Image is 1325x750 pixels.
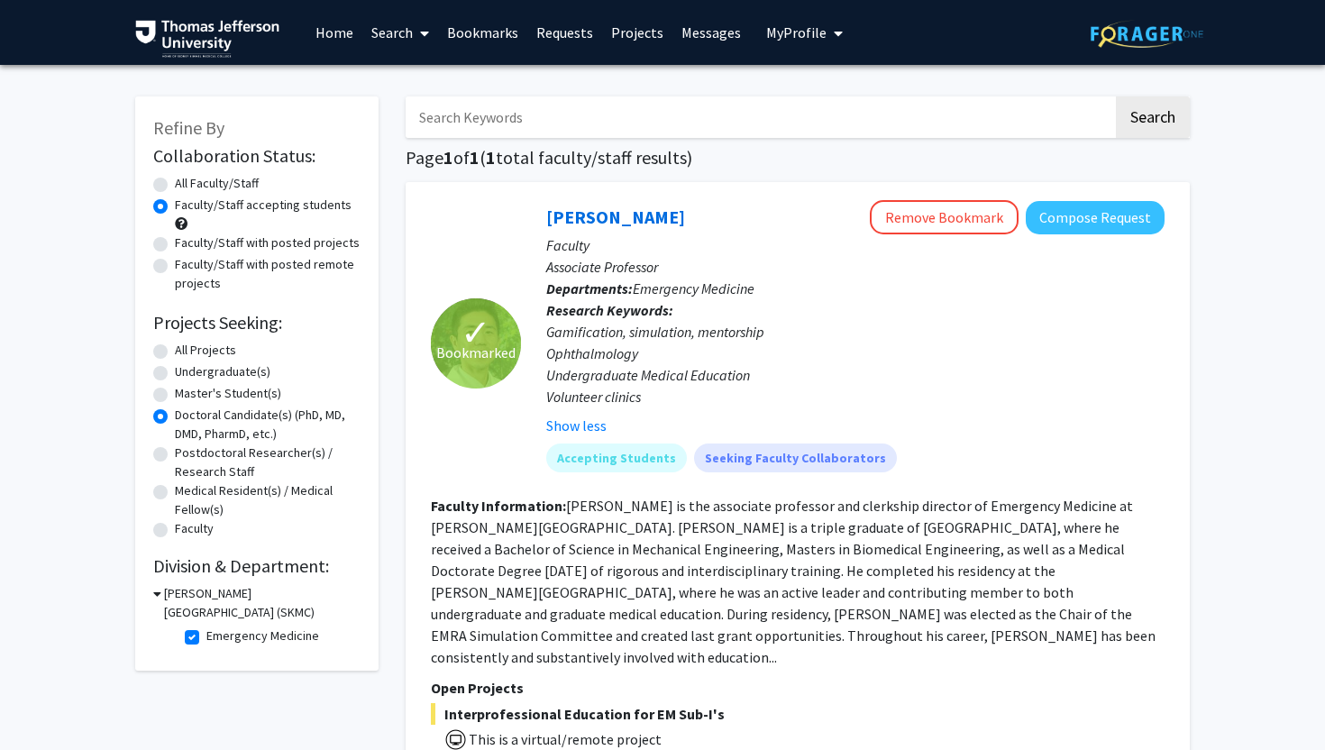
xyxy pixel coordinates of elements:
[135,20,279,58] img: Thomas Jefferson University Logo
[306,1,362,64] a: Home
[602,1,672,64] a: Projects
[175,481,361,519] label: Medical Resident(s) / Medical Fellow(s)
[438,1,527,64] a: Bookmarks
[406,147,1190,169] h1: Page of ( total faculty/staff results)
[546,256,1165,278] p: Associate Professor
[406,96,1113,138] input: Search Keywords
[175,519,214,538] label: Faculty
[546,415,607,436] button: Show less
[461,324,491,342] span: ✓
[175,233,360,252] label: Faculty/Staff with posted projects
[1091,20,1203,48] img: ForagerOne Logo
[546,321,1165,407] div: Gamification, simulation, mentorship Ophthalmology Undergraduate Medical Education Volunteer clinics
[870,200,1019,234] button: Remove Bookmark
[546,301,673,319] b: Research Keywords:
[1116,96,1190,138] button: Search
[633,279,754,297] span: Emergency Medicine
[175,444,361,481] label: Postdoctoral Researcher(s) / Research Staff
[431,497,1156,666] fg-read-more: [PERSON_NAME] is the associate professor and clerkship director of Emergency Medicine at [PERSON_...
[431,677,1165,699] p: Open Projects
[546,206,685,228] a: [PERSON_NAME]
[153,145,361,167] h2: Collaboration Status:
[436,342,516,363] span: Bookmarked
[14,669,77,736] iframe: Chat
[546,234,1165,256] p: Faculty
[486,146,496,169] span: 1
[206,627,319,645] label: Emergency Medicine
[175,362,270,381] label: Undergraduate(s)
[175,174,259,193] label: All Faculty/Staff
[467,730,662,748] span: This is a virtual/remote project
[362,1,438,64] a: Search
[443,146,453,169] span: 1
[431,703,1165,725] span: Interprofessional Education for EM Sub-I's
[470,146,480,169] span: 1
[527,1,602,64] a: Requests
[546,279,633,297] b: Departments:
[153,555,361,577] h2: Division & Department:
[175,406,361,444] label: Doctoral Candidate(s) (PhD, MD, DMD, PharmD, etc.)
[153,312,361,334] h2: Projects Seeking:
[153,116,224,139] span: Refine By
[431,497,566,515] b: Faculty Information:
[175,384,281,403] label: Master's Student(s)
[766,23,827,41] span: My Profile
[175,255,361,293] label: Faculty/Staff with posted remote projects
[546,444,687,472] mat-chip: Accepting Students
[175,341,236,360] label: All Projects
[175,196,352,215] label: Faculty/Staff accepting students
[694,444,897,472] mat-chip: Seeking Faculty Collaborators
[672,1,750,64] a: Messages
[164,584,361,622] h3: [PERSON_NAME][GEOGRAPHIC_DATA] (SKMC)
[1026,201,1165,234] button: Compose Request to Xiao Chi Zhang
